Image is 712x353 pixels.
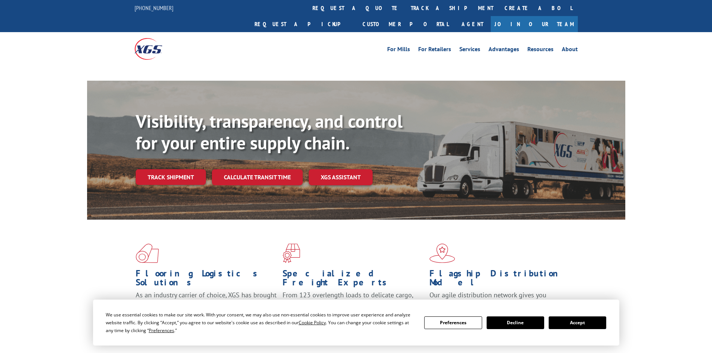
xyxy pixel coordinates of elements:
div: Cookie Consent Prompt [93,300,619,346]
a: Customer Portal [357,16,454,32]
span: As an industry carrier of choice, XGS has brought innovation and dedication to flooring logistics... [136,291,277,317]
button: Accept [549,316,606,329]
a: [PHONE_NUMBER] [135,4,173,12]
button: Decline [487,316,544,329]
a: Calculate transit time [212,169,303,185]
img: xgs-icon-focused-on-flooring-red [283,244,300,263]
a: For Retailers [418,46,451,55]
a: About [562,46,578,55]
div: We use essential cookies to make our site work. With your consent, we may also use non-essential ... [106,311,415,334]
a: Services [459,46,480,55]
a: Request a pickup [249,16,357,32]
p: From 123 overlength loads to delicate cargo, our experienced staff knows the best way to move you... [283,291,424,324]
img: xgs-icon-total-supply-chain-intelligence-red [136,244,159,263]
span: Our agile distribution network gives you nationwide inventory management on demand. [429,291,567,308]
a: XGS ASSISTANT [309,169,373,185]
img: xgs-icon-flagship-distribution-model-red [429,244,455,263]
span: Preferences [149,327,174,334]
h1: Specialized Freight Experts [283,269,424,291]
span: Cookie Policy [299,319,326,326]
h1: Flagship Distribution Model [429,269,571,291]
a: Advantages [488,46,519,55]
b: Visibility, transparency, and control for your entire supply chain. [136,109,403,154]
button: Preferences [424,316,482,329]
a: Track shipment [136,169,206,185]
a: Agent [454,16,491,32]
a: Resources [527,46,554,55]
a: For Mills [387,46,410,55]
a: Join Our Team [491,16,578,32]
h1: Flooring Logistics Solutions [136,269,277,291]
